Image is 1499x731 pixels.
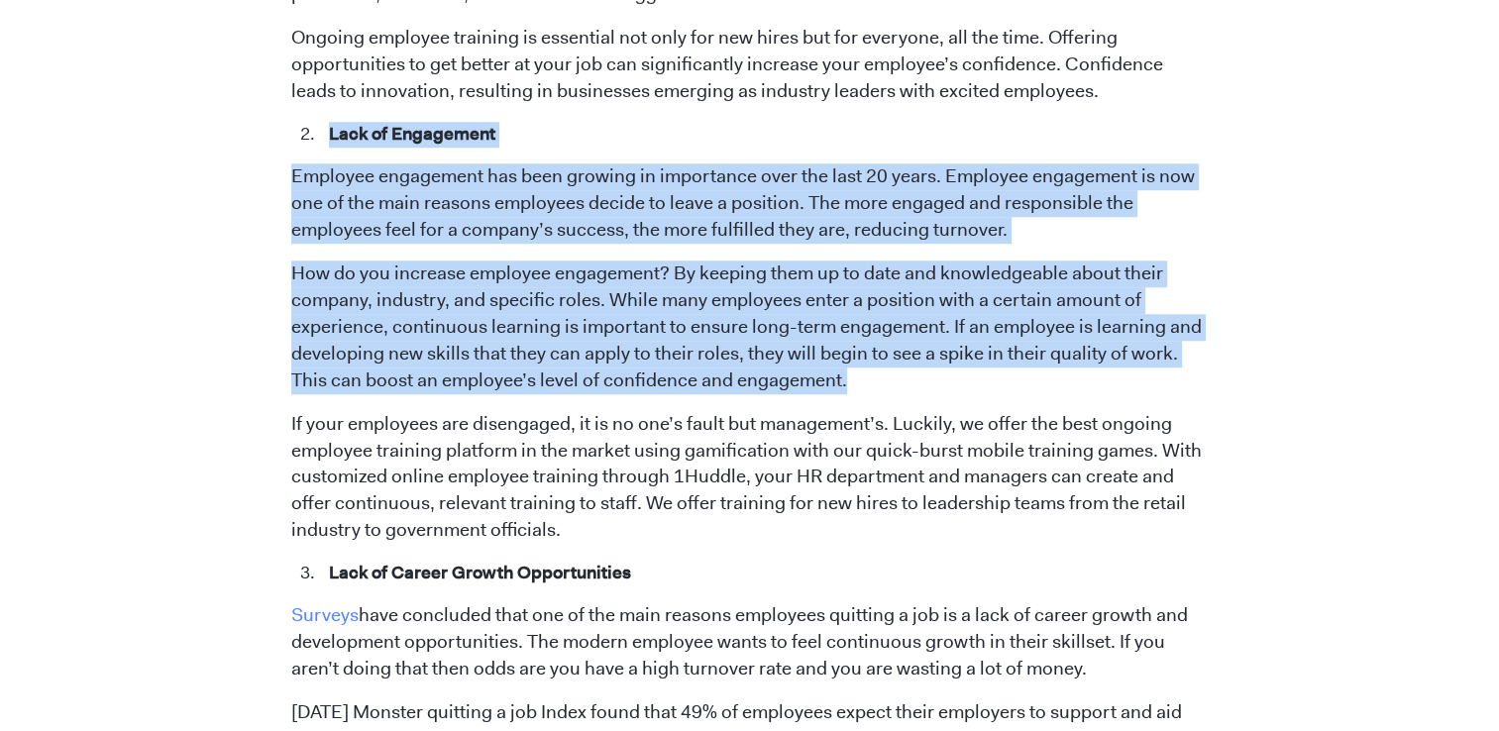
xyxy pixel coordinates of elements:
[291,261,1208,394] p: How do you increase employee engagement? By keeping them up to date and knowledgeable about their...
[291,602,1208,682] p: have concluded that one of the main reasons employees quitting a job is a lack of career growth a...
[329,122,495,146] strong: Lack of Engagement
[291,602,359,627] a: Surveys
[291,163,1208,244] p: Employee engagement has been growing in importance over the last 20 years. Employee engagement is...
[329,561,631,584] strong: Lack of Career Growth Opportunities
[291,25,1208,105] p: Ongoing employee training is essential not only for new hires but for everyone, all the time. Off...
[291,411,1208,545] p: If your employees are disengaged, it is no one’s fault but management’s. Luckily, we offer the be...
